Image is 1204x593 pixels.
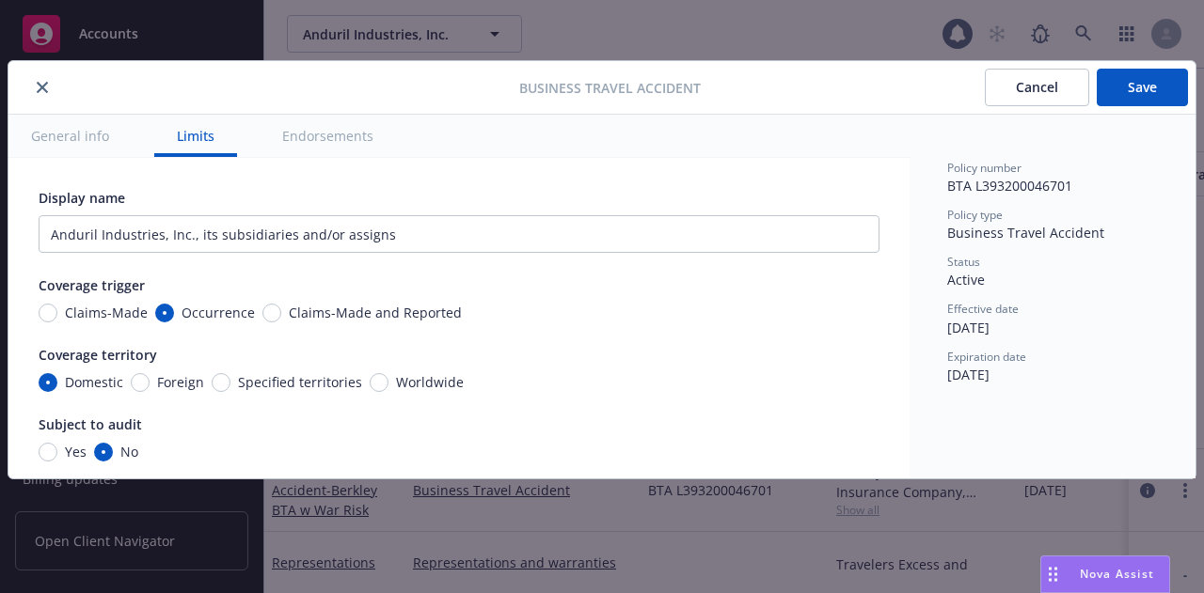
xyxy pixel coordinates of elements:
[65,303,148,322] span: Claims-Made
[39,304,57,322] input: Claims-Made
[39,346,157,364] span: Coverage territory
[947,319,990,336] span: [DATE]
[120,442,138,461] span: No
[8,115,132,157] button: General info
[370,373,388,392] input: Worldwide
[289,303,462,322] span: Claims-Made and Reported
[1040,555,1170,593] button: Nova Assist
[260,115,396,157] button: Endorsements
[39,373,57,392] input: Domestic
[519,78,701,98] span: Business Travel Accident
[1080,566,1154,582] span: Nova Assist
[985,69,1089,106] button: Cancel
[212,373,230,392] input: Specified territories
[39,276,145,294] span: Coverage trigger
[1041,556,1065,592] div: Drag to move
[94,443,113,461] input: No
[947,366,990,383] span: [DATE]
[131,373,150,392] input: Foreign
[157,372,204,392] span: Foreign
[947,271,985,289] span: Active
[39,443,57,461] input: Yes
[238,372,362,392] span: Specified territories
[947,160,1022,176] span: Policy number
[1097,69,1188,106] button: Save
[947,224,1104,242] span: Business Travel Accident
[947,207,1003,223] span: Policy type
[947,349,1026,365] span: Expiration date
[262,304,281,322] input: Claims-Made and Reported
[154,115,237,157] button: Limits
[65,442,87,461] span: Yes
[947,177,1072,195] span: BTA L393200046701
[155,304,174,322] input: Occurrence
[182,303,255,322] span: Occurrence
[39,415,142,433] span: Subject to audit
[947,254,980,270] span: Status
[65,372,123,392] span: Domestic
[947,301,1019,317] span: Effective date
[31,76,54,99] button: close
[396,372,464,392] span: Worldwide
[39,189,125,207] span: Display name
